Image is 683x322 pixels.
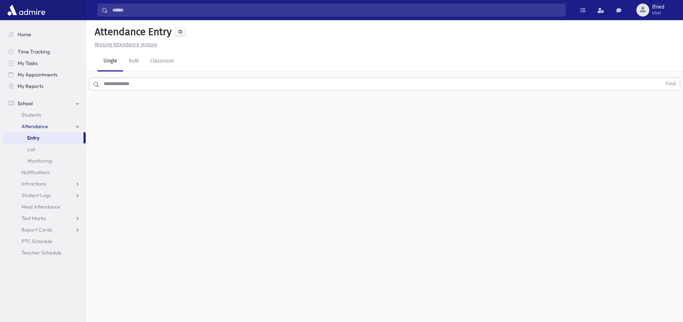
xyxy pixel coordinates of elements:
span: My Appointments [18,71,57,78]
a: Classroom [144,51,180,71]
a: Entry [3,132,84,144]
a: Meal Attendance [3,201,86,213]
span: My Reports [18,83,43,89]
a: Home [3,29,86,40]
a: Teacher Schedule [3,247,86,258]
span: Notifications [22,169,50,176]
a: Attendance [3,121,86,132]
u: Missing Attendance History [95,42,157,48]
span: Meal Attendance [22,204,60,210]
a: Bulk [123,51,144,71]
span: Monitoring [27,158,52,164]
a: Time Tracking [3,46,86,57]
a: Student Logs [3,190,86,201]
h5: Attendance Entry [92,26,172,38]
span: PTC Schedule [22,238,52,244]
input: Search [108,4,565,17]
span: Home [18,31,31,38]
button: Find [661,78,680,90]
img: AdmirePro [6,3,47,17]
a: Infractions [3,178,86,190]
a: List [3,144,86,155]
span: Test Marks [22,215,46,221]
span: Attendance [22,123,48,130]
a: Single [98,51,123,71]
span: Student Logs [22,192,51,199]
span: Teacher Schedule [22,249,62,256]
span: lfried [652,4,664,10]
a: Monitoring [3,155,86,167]
a: Missing Attendance History [92,42,157,48]
span: Time Tracking [18,48,50,55]
span: School [18,100,33,107]
span: Report Cards [22,227,52,233]
span: Infractions [22,181,46,187]
span: User [652,10,664,16]
span: My Tasks [18,60,38,66]
span: Entry [27,135,39,141]
a: Students [3,109,86,121]
a: School [3,98,86,109]
a: My Appointments [3,69,86,80]
a: Test Marks [3,213,86,224]
a: My Tasks [3,57,86,69]
a: PTC Schedule [3,235,86,247]
span: Students [22,112,41,118]
span: List [27,146,35,153]
a: Notifications [3,167,86,178]
a: My Reports [3,80,86,92]
a: Report Cards [3,224,86,235]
